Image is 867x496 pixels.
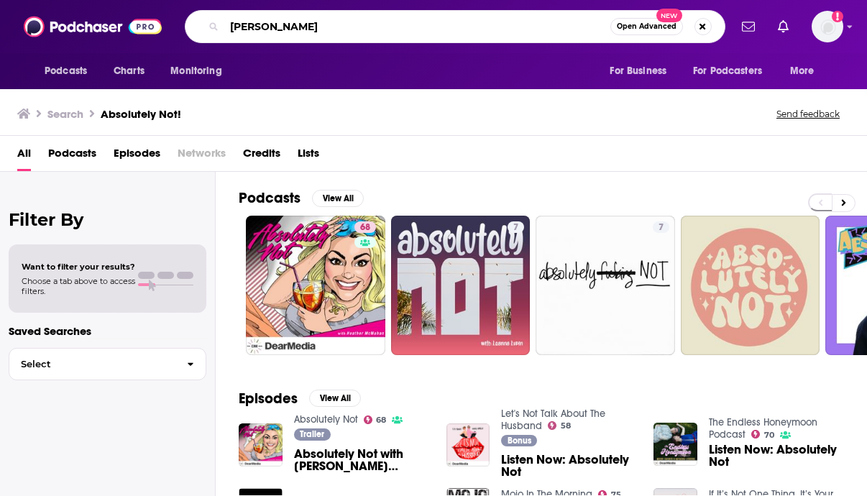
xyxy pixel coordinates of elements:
a: EpisodesView All [239,390,361,408]
span: For Podcasters [693,61,762,81]
button: Open AdvancedNew [610,18,683,35]
button: open menu [780,58,832,85]
img: Listen Now: Absolutely Not [446,423,490,467]
span: Choose a tab above to access filters. [22,276,135,296]
a: PodcastsView All [239,189,364,207]
a: Listen Now: Absolutely Not [709,444,844,468]
span: Networks [178,142,226,171]
a: The Endless Honeymoon Podcast [709,416,817,441]
span: 68 [360,221,370,235]
span: 7 [513,221,518,235]
button: open menu [600,58,684,85]
span: 68 [376,417,386,423]
a: 7 [391,216,531,355]
span: For Business [610,61,666,81]
img: Listen Now: Absolutely Not [653,423,697,467]
h2: Filter By [9,209,206,230]
img: Absolutely Not with Heather McMahan Coming July 3! [239,423,283,467]
a: Show notifications dropdown [736,14,761,39]
span: 7 [659,221,664,235]
a: 7 [508,221,524,233]
a: 7 [536,216,675,355]
span: Logged in as sophiak [812,11,843,42]
span: Absolutely Not with [PERSON_NAME] Coming [DATE]! [294,448,429,472]
span: Trailer [300,430,324,438]
button: open menu [35,58,106,85]
span: 70 [764,432,774,438]
a: 68 [246,216,385,355]
a: Absolutely Not with Heather McMahan Coming July 3! [294,448,429,472]
a: Let's Not Talk About The Husband [501,408,605,432]
a: Credits [243,142,280,171]
h2: Episodes [239,390,298,408]
button: Select [9,348,206,380]
h3: Search [47,107,83,121]
span: Podcasts [45,61,87,81]
svg: Add a profile image [832,11,843,22]
span: Bonus [508,436,531,445]
p: Saved Searches [9,324,206,338]
a: 68 [364,415,387,424]
a: Listen Now: Absolutely Not [501,454,636,478]
a: Show notifications dropdown [772,14,794,39]
a: Absolutely Not [294,413,358,426]
button: Send feedback [772,108,844,120]
img: User Profile [812,11,843,42]
h2: Podcasts [239,189,301,207]
button: View All [309,390,361,407]
span: Want to filter your results? [22,262,135,272]
span: Open Advanced [617,23,676,30]
span: Charts [114,61,144,81]
span: 58 [561,423,571,429]
button: Show profile menu [812,11,843,42]
a: Podcasts [48,142,96,171]
input: Search podcasts, credits, & more... [224,15,610,38]
a: Charts [104,58,153,85]
a: 58 [548,421,571,430]
span: More [790,61,815,81]
span: Monitoring [170,61,221,81]
a: Lists [298,142,319,171]
h3: Absolutely Not! [101,107,181,121]
a: 7 [653,221,669,233]
div: Search podcasts, credits, & more... [185,10,725,43]
span: New [656,9,682,22]
span: Select [9,359,175,369]
a: 68 [354,221,376,233]
button: open menu [160,58,240,85]
a: All [17,142,31,171]
a: 70 [751,430,774,438]
button: View All [312,190,364,207]
img: Podchaser - Follow, Share and Rate Podcasts [24,13,162,40]
a: Episodes [114,142,160,171]
button: open menu [684,58,783,85]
